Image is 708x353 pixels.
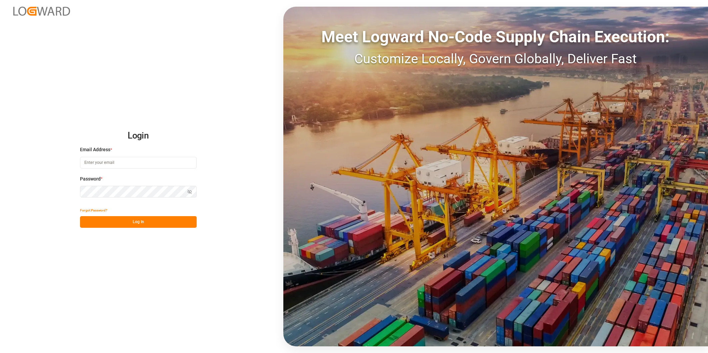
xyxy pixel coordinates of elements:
[80,125,197,147] h2: Login
[13,7,70,16] img: Logward_new_orange.png
[80,176,101,182] span: Password
[80,146,110,153] span: Email Address
[80,216,197,228] button: Log In
[80,157,197,169] input: Enter your email
[283,25,708,49] div: Meet Logward No-Code Supply Chain Execution:
[80,204,107,216] button: Forgot Password?
[283,49,708,69] div: Customize Locally, Govern Globally, Deliver Fast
